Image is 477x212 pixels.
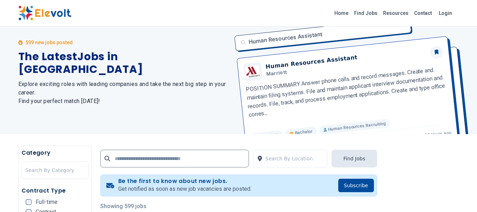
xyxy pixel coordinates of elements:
[25,39,73,46] p: 599 new jobs posted
[380,7,411,19] a: Resources
[332,7,351,19] a: Home
[351,7,380,19] a: Find Jobs
[26,199,31,205] input: Full-time
[100,202,377,211] p: Showing 599 jobs
[411,7,435,19] a: Contact
[338,179,374,192] button: Subscribe
[118,185,251,193] p: Get notified as soon as new job vacancies are posted.
[18,80,230,105] h2: Explore exciting roles with leading companies and take the next big step in your career. Find you...
[22,187,89,195] h5: Contract Type
[118,178,251,185] h4: Be the first to know about new jobs.
[332,150,377,167] button: Find Jobs
[442,178,477,212] iframe: Chat Widget
[435,6,456,20] a: Login
[18,50,230,76] h1: The Latest Jobs in [GEOGRAPHIC_DATA]
[22,149,89,157] h5: Category
[18,6,71,21] img: Elevolt
[36,199,58,205] span: Full-time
